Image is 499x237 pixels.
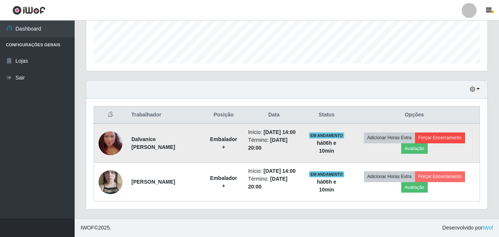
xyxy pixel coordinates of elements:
[263,129,296,135] time: [DATE] 14:00
[304,106,349,124] th: Status
[401,182,428,193] button: Avaliação
[401,143,428,154] button: Avaliação
[210,175,237,189] strong: Embalador +
[317,140,336,154] strong: há 06 h e 10 min
[248,167,300,175] li: Início:
[364,171,415,182] button: Adicionar Horas Extra
[81,224,111,232] span: © 2025 .
[415,132,465,143] button: Forçar Encerramento
[248,128,300,136] li: Início:
[364,132,415,143] button: Adicionar Horas Extra
[131,136,175,150] strong: Dalvanice [PERSON_NAME]
[483,225,493,231] a: iWof
[131,179,175,185] strong: [PERSON_NAME]
[248,175,300,191] li: Término:
[317,179,336,193] strong: há 06 h e 10 min
[349,106,480,124] th: Opções
[244,106,304,124] th: Data
[99,122,122,165] img: 1742861123307.jpeg
[442,224,493,232] span: Desenvolvido por
[81,225,94,231] span: IWOF
[12,6,46,15] img: CoreUI Logo
[309,171,344,177] span: EM ANDAMENTO
[415,171,465,182] button: Forçar Encerramento
[263,168,296,174] time: [DATE] 14:00
[99,161,122,203] img: 1747227307483.jpeg
[210,136,237,150] strong: Embalador +
[248,136,300,152] li: Término:
[203,106,243,124] th: Posição
[309,132,344,138] span: EM ANDAMENTO
[127,106,203,124] th: Trabalhador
